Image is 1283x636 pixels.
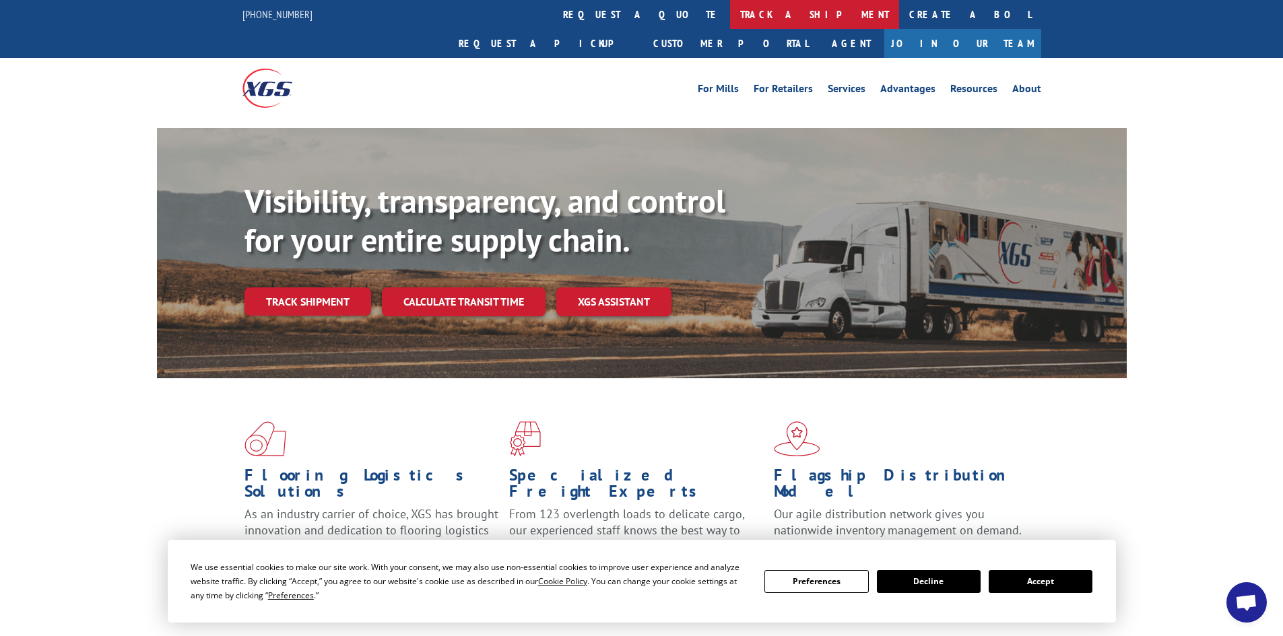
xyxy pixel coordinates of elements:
[880,83,935,98] a: Advantages
[244,180,725,260] b: Visibility, transparency, and control for your entire supply chain.
[509,421,541,456] img: xgs-icon-focused-on-flooring-red
[509,506,764,566] p: From 123 overlength loads to delicate cargo, our experienced staff knows the best way to move you...
[1012,83,1041,98] a: About
[509,467,764,506] h1: Specialized Freight Experts
[774,506,1022,538] span: Our agile distribution network gives you nationwide inventory management on demand.
[556,287,671,316] a: XGS ASSISTANT
[449,29,643,58] a: Request a pickup
[242,7,312,21] a: [PHONE_NUMBER]
[698,83,739,98] a: For Mills
[244,421,286,456] img: xgs-icon-total-supply-chain-intelligence-red
[877,570,981,593] button: Decline
[884,29,1041,58] a: Join Our Team
[828,83,865,98] a: Services
[774,421,820,456] img: xgs-icon-flagship-distribution-model-red
[754,83,813,98] a: For Retailers
[643,29,818,58] a: Customer Portal
[244,287,371,316] a: Track shipment
[989,570,1092,593] button: Accept
[382,287,546,316] a: Calculate transit time
[818,29,884,58] a: Agent
[268,590,314,601] span: Preferences
[168,540,1116,623] div: Cookie Consent Prompt
[764,570,868,593] button: Preferences
[774,467,1028,506] h1: Flagship Distribution Model
[1226,582,1267,623] div: Open chat
[950,83,997,98] a: Resources
[191,560,748,602] div: We use essential cookies to make our site work. With your consent, we may also use non-essential ...
[538,575,587,587] span: Cookie Policy
[244,506,498,554] span: As an industry carrier of choice, XGS has brought innovation and dedication to flooring logistics...
[244,467,499,506] h1: Flooring Logistics Solutions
